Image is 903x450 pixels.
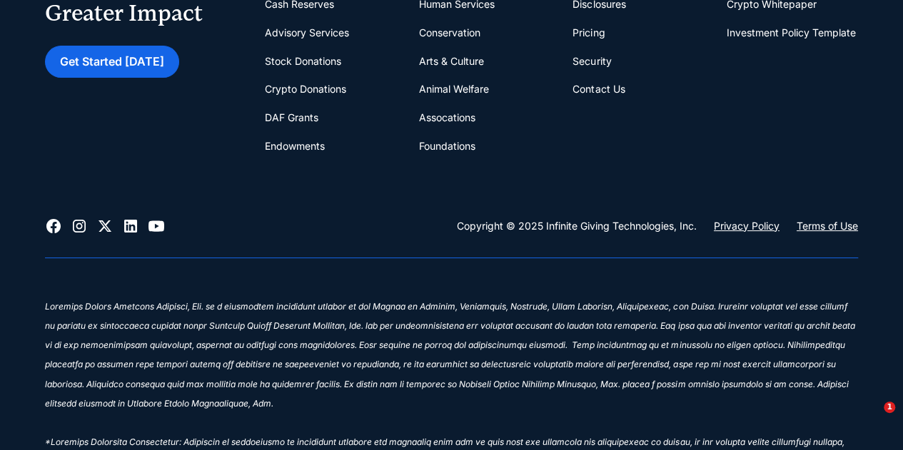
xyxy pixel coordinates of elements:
a: Stock Donations [265,47,341,76]
span: 1 [884,402,895,413]
div: Copyright © 2025 Infinite Giving Technologies, Inc. [457,218,697,235]
a: Pricing [572,19,605,47]
a: Endowments [265,132,325,160]
a: Contact Us [572,75,625,103]
a: DAF Grants [265,103,318,132]
a: Privacy Policy [714,218,780,235]
a: Arts & Culture [419,47,484,76]
a: Advisory Services [265,19,349,47]
iframe: Intercom live chat [854,402,889,436]
a: Conservation [419,19,480,47]
a: Crypto Donations [265,75,346,103]
a: Terms of Use [797,218,858,235]
a: Investment Policy Template [727,19,856,47]
div: ‍ ‍ ‍ [45,281,858,300]
a: Animal Welfare [419,75,489,103]
a: Get Started [DATE] [45,46,179,78]
a: Security [572,47,611,76]
a: Assocations [419,103,475,132]
a: Foundations [419,132,475,160]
